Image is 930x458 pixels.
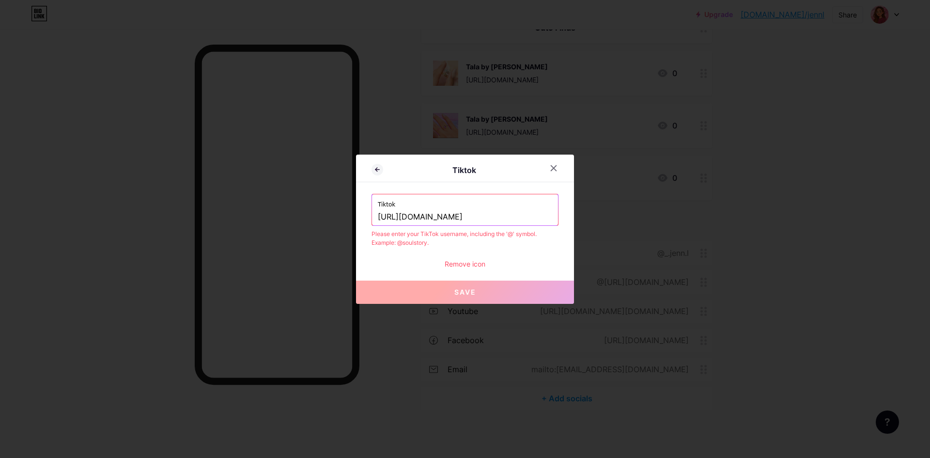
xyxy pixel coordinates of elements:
[454,288,476,296] span: Save
[378,209,552,225] input: TikTok username
[383,164,545,176] div: Tiktok
[372,230,558,247] div: Please enter your TikTok username, including the '@' symbol. Example: @soulstory.
[356,281,574,304] button: Save
[372,259,558,269] div: Remove icon
[378,194,552,209] label: Tiktok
